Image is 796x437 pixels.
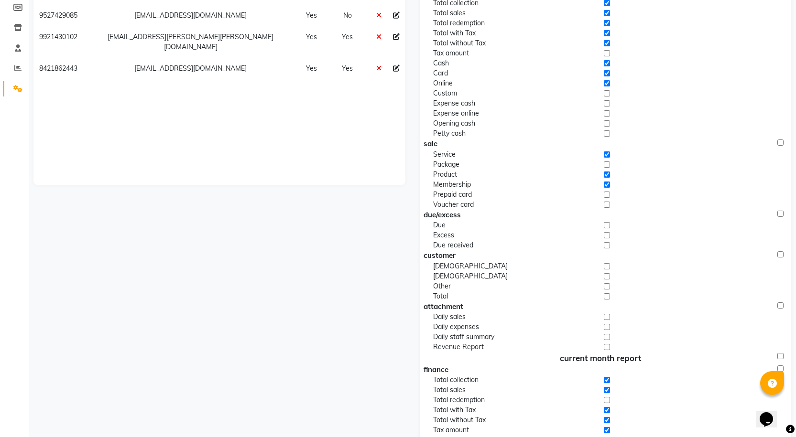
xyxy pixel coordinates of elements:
span: Online [433,78,453,88]
span: Custom [433,88,457,98]
span: finance [424,365,448,374]
span: Package [433,160,459,170]
span: [DEMOGRAPHIC_DATA] [433,261,508,271]
span: Tax amount [433,425,469,435]
span: Daily expenses [433,322,479,332]
span: Expense cash [433,98,475,108]
span: Due [433,220,446,230]
td: 9921430102 [33,26,83,58]
td: Yes [325,26,371,58]
iframe: chat widget [756,399,786,427]
td: 9527429085 [33,5,83,26]
span: Service [433,149,456,160]
span: Membership [433,180,471,190]
td: [EMAIL_ADDRESS][PERSON_NAME][PERSON_NAME][DOMAIN_NAME] [83,26,298,58]
span: Total collection [433,375,479,385]
span: Total [433,291,448,301]
span: Total without Tax [433,415,486,425]
span: Due received [433,240,473,250]
span: [DEMOGRAPHIC_DATA] [433,271,508,281]
span: Opening cash [433,118,475,128]
td: 8421862443 [33,58,83,79]
td: Yes [298,58,325,79]
span: Total redemption [433,395,485,405]
span: Cash [433,58,449,68]
td: Yes [298,26,325,58]
span: Revenue Report [433,342,484,352]
span: current month report [560,353,641,363]
span: Excess [433,230,454,240]
td: [EMAIL_ADDRESS][DOMAIN_NAME] [83,5,298,26]
span: Total with Tax [433,28,476,38]
span: Voucher card [433,200,474,210]
td: Yes [325,58,371,79]
span: Product [433,170,457,180]
span: Total with Tax [433,405,476,415]
span: Total sales [433,8,466,18]
span: customer [424,251,456,260]
span: Tax amount [433,48,469,58]
span: attachment [424,302,463,311]
span: Daily sales [433,312,466,322]
span: due/excess [424,210,461,219]
span: Other [433,281,451,291]
td: Yes [298,5,325,26]
td: No [325,5,371,26]
span: Total redemption [433,18,485,28]
span: Expense online [433,108,479,118]
span: Prepaid card [433,190,472,200]
span: Card [433,68,448,78]
span: Total without Tax [433,38,486,48]
span: Petty cash [433,128,466,139]
span: Total sales [433,385,466,395]
span: Daily staff summary [433,332,494,342]
td: [EMAIL_ADDRESS][DOMAIN_NAME] [83,58,298,79]
span: sale [424,139,437,148]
